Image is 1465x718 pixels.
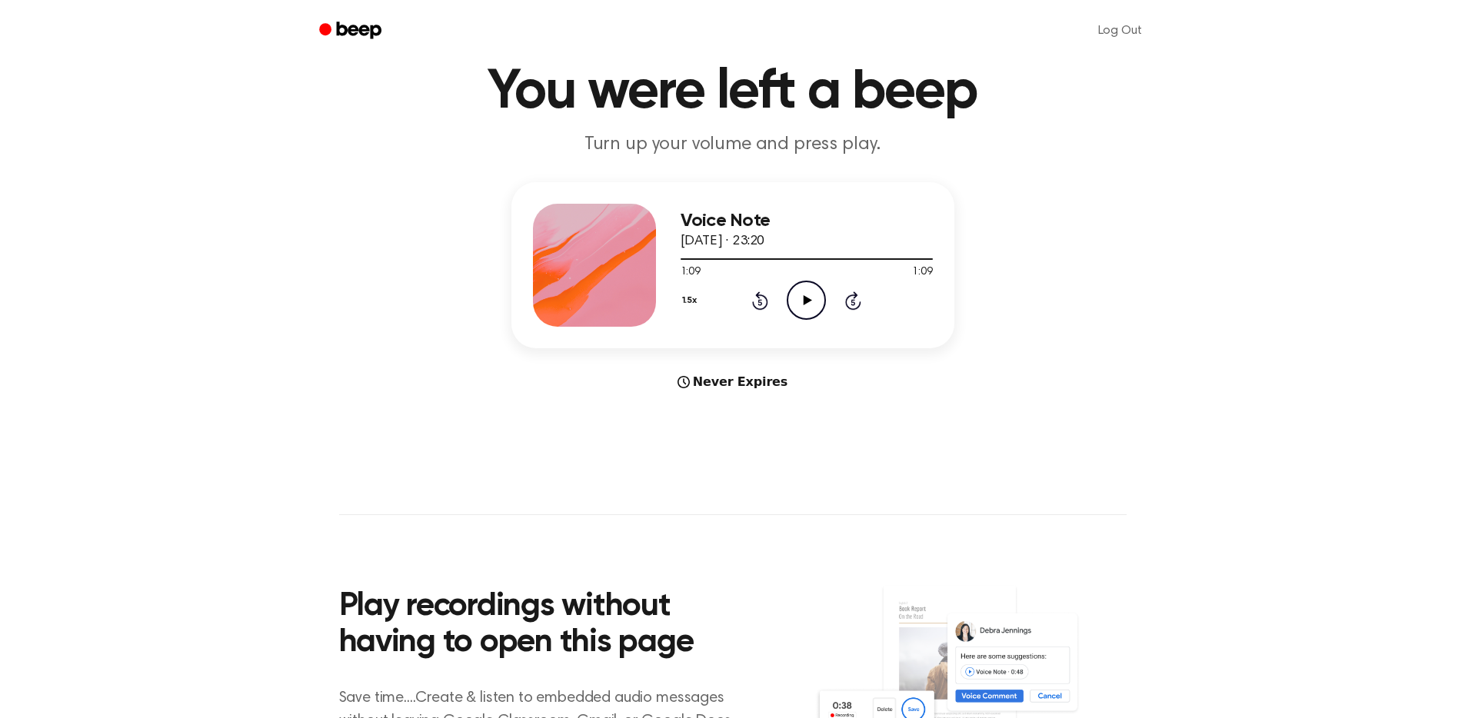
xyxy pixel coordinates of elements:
span: 1:09 [681,264,701,281]
button: 1.5x [681,288,703,314]
p: Turn up your volume and press play. [438,132,1028,158]
span: 1:09 [912,264,932,281]
span: [DATE] · 23:20 [681,234,765,248]
div: Never Expires [511,373,954,391]
h3: Voice Note [681,211,933,231]
a: Beep [308,16,395,46]
a: Log Out [1083,12,1157,49]
h1: You were left a beep [339,65,1127,120]
h2: Play recordings without having to open this page [339,589,754,662]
